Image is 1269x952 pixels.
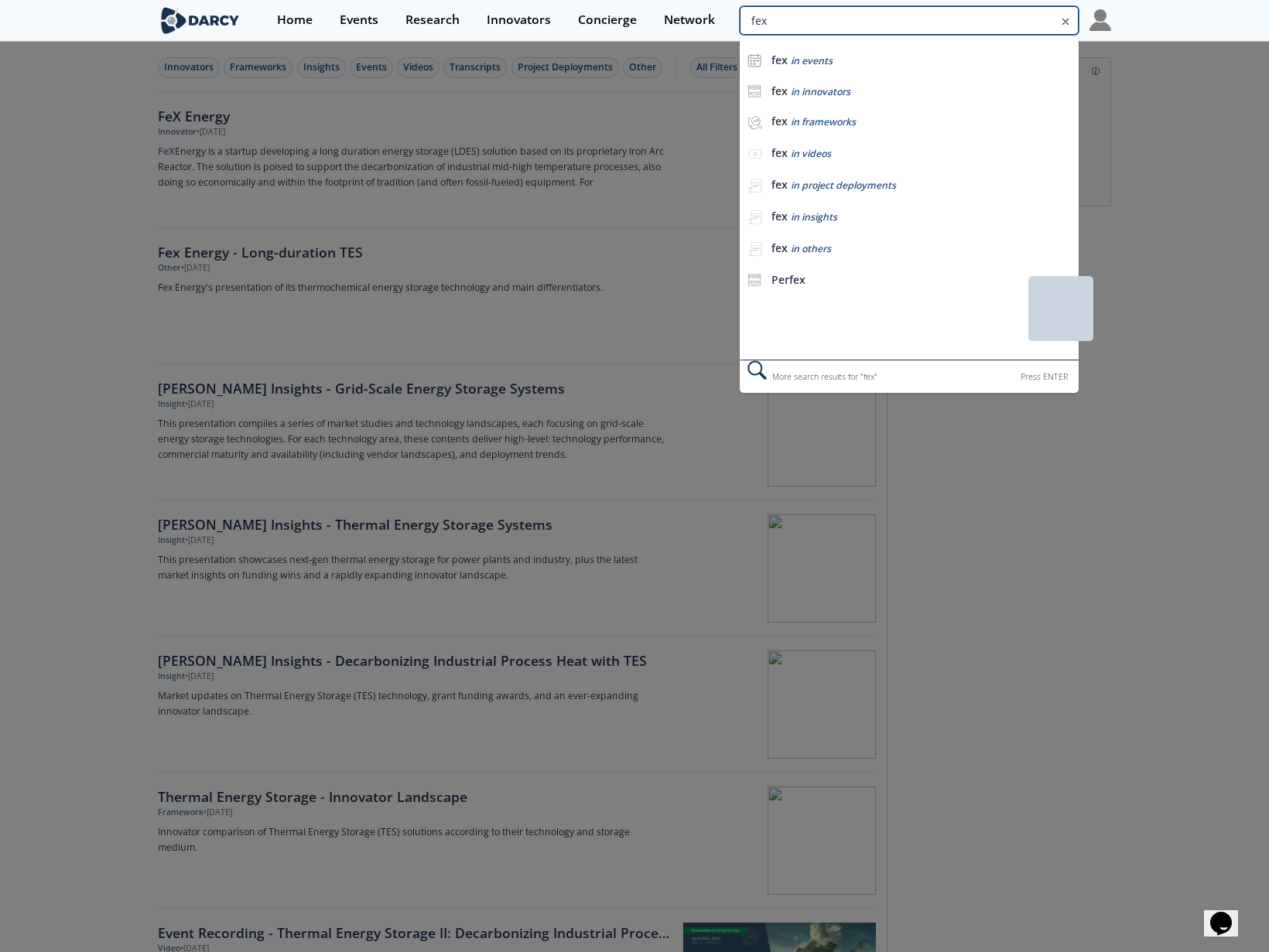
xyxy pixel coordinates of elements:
[791,179,896,192] span: in project deployments
[277,14,313,26] div: Home
[578,14,637,26] div: Concierge
[1204,890,1254,937] iframe: chat widget
[405,14,460,26] div: Research
[740,360,1079,393] div: More search results for " fex "
[340,14,378,26] div: Events
[747,53,761,67] img: icon
[1021,369,1068,385] div: Press ENTER
[771,209,788,223] b: fex
[771,145,788,160] b: fex
[771,177,788,192] b: fex
[747,84,761,98] img: icon
[771,273,1020,287] div: Perfex
[791,210,837,223] span: in insights
[487,14,551,26] div: Innovators
[771,241,788,255] b: fex
[158,7,242,34] img: logo-wide.svg
[1089,9,1111,31] img: Profile
[791,54,833,67] span: in events
[791,147,831,160] span: in videos
[791,85,850,98] span: in innovators
[747,273,761,287] img: icon
[791,115,856,128] span: in frameworks
[771,53,788,67] b: fex
[771,84,788,98] b: fex
[771,114,788,128] b: fex
[791,242,831,255] span: in others
[664,14,715,26] div: Network
[740,6,1079,35] input: Advanced Search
